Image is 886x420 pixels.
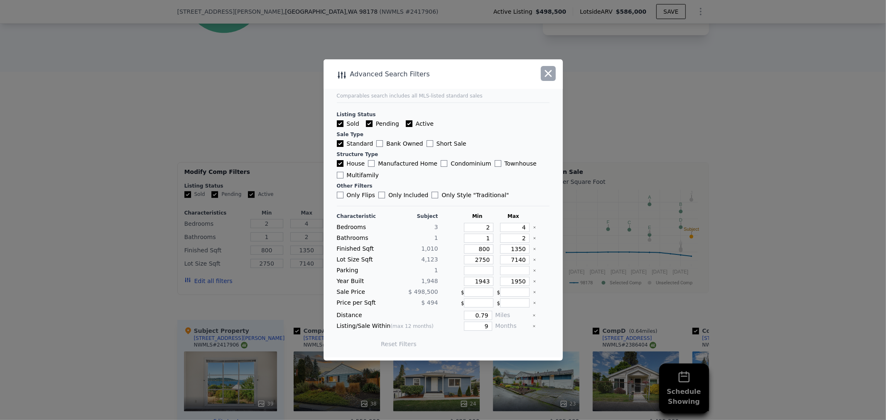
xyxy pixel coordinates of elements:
label: Multifamily [337,171,379,179]
button: Clear [533,258,536,261]
label: Sold [337,120,359,128]
input: Standard [337,140,344,147]
div: Sale Price [337,288,386,297]
input: Sold [337,120,344,127]
span: 1 [434,234,438,241]
span: $ 494 [421,299,438,306]
div: Subject [389,213,438,220]
button: Clear [533,325,536,328]
button: Clear [533,237,536,240]
input: Only Style "Traditional" [432,192,438,198]
input: Only Included [378,192,385,198]
div: Bathrooms [337,234,386,243]
div: Bedrooms [337,223,386,232]
button: Clear [533,291,536,294]
div: Listing/Sale Within [337,322,438,331]
div: $ [461,288,494,297]
span: 3 [434,224,438,230]
label: Manufactured Home [368,159,437,168]
label: Standard [337,139,373,148]
button: Clear [533,247,536,251]
div: $ [461,298,494,308]
div: Comparables search includes all MLS-listed standard sales [337,93,550,99]
button: Reset [381,340,417,348]
span: 1 [434,267,438,273]
label: Townhouse [495,159,537,168]
div: Advanced Search Filters [324,68,515,80]
span: 1,948 [421,278,438,284]
button: Clear [533,226,536,229]
div: Listing Status [337,111,550,118]
div: Other Filters [337,183,550,189]
label: Short Sale [427,139,466,148]
input: Pending [366,120,373,127]
div: Sale Type [337,131,550,138]
span: 4,123 [421,256,438,263]
label: House [337,159,365,168]
span: 1,010 [421,245,438,252]
div: Finished Sqft [337,244,386,254]
button: Clear [533,280,536,283]
div: $ [497,288,530,297]
input: Townhouse [495,160,501,167]
div: Months [496,322,529,331]
button: Clear [533,301,536,305]
button: Clear [533,269,536,272]
input: Short Sale [427,140,433,147]
label: Only Included [378,191,428,199]
div: Max [497,213,530,220]
input: Only Flips [337,192,344,198]
input: Manufactured Home [368,160,375,167]
div: Year Built [337,277,386,286]
span: (max 12 months) [390,323,434,329]
div: Distance [337,311,438,320]
label: Condominium [441,159,491,168]
div: Price per Sqft [337,298,386,308]
label: Pending [366,120,399,128]
div: Characteristic [337,213,386,220]
input: Active [406,120,412,127]
div: Parking [337,266,386,275]
input: Bank Owned [376,140,383,147]
div: $ [497,298,530,308]
label: Only Style " Traditional " [432,191,509,199]
div: Structure Type [337,151,550,158]
label: Only Flips [337,191,376,199]
span: $ 498,500 [408,288,438,295]
div: Lot Size Sqft [337,255,386,264]
div: Miles [496,311,529,320]
input: House [337,160,344,167]
button: Clear [533,314,536,317]
input: Multifamily [337,172,344,178]
input: Condominium [441,160,447,167]
div: Min [461,213,494,220]
label: Bank Owned [376,139,423,148]
label: Active [406,120,434,128]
